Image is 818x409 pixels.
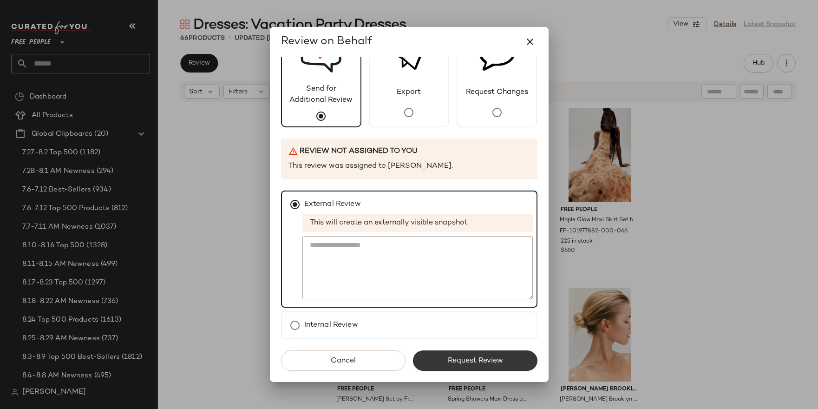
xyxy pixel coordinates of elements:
span: Export [390,87,427,98]
button: Cancel [281,350,406,371]
span: This will create an externally visible snapshot [302,214,533,232]
span: Request Changes [459,87,535,98]
span: Review on Behalf [281,34,372,49]
button: Request Review [413,350,537,371]
span: Request Review [447,356,503,365]
span: Cancel [330,356,356,365]
span: Review not assigned to you [300,146,418,157]
span: Send for Additional Review [282,84,360,106]
label: Internal Review [304,316,358,335]
label: External Review [304,195,361,214]
span: This review was assigned to [PERSON_NAME]. [288,161,453,172]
